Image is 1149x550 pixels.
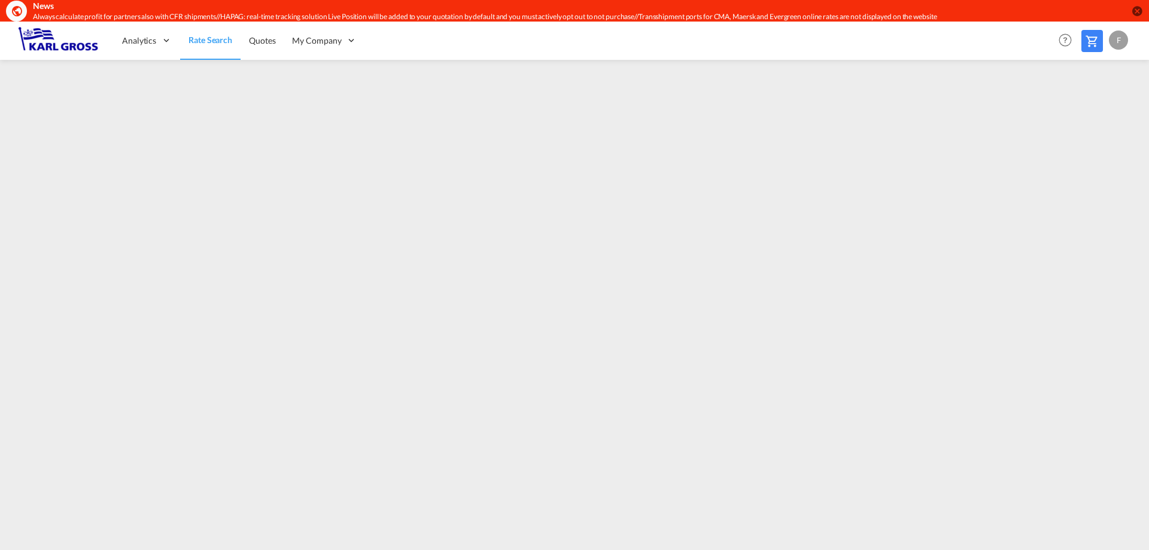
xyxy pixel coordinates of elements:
a: Quotes [241,21,284,60]
button: icon-close-circle [1131,5,1143,17]
a: Rate Search [180,21,241,60]
div: My Company [284,21,365,60]
span: Rate Search [189,35,232,45]
div: F [1109,31,1128,50]
div: Always calculate profit for partners also with CFR shipments//HAPAG: real-time tracking solution ... [33,12,972,22]
img: 3269c73066d711f095e541db4db89301.png [18,27,99,54]
div: Help [1055,30,1081,51]
span: Analytics [122,35,156,47]
md-icon: icon-earth [11,5,23,17]
div: Analytics [114,21,180,60]
span: Quotes [249,35,275,45]
span: My Company [292,35,341,47]
span: Help [1055,30,1075,50]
